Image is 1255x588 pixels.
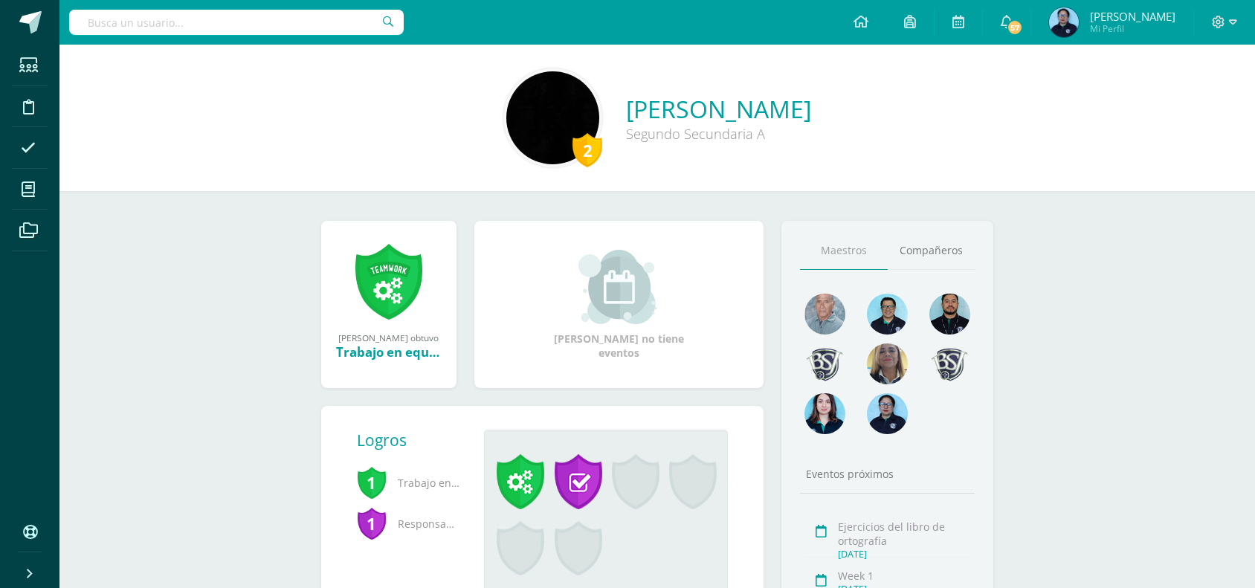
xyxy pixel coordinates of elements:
[804,393,845,434] img: 1f9df8322dc8a4a819c6562ad5c2ddfe.png
[357,506,387,540] span: 1
[506,71,599,164] img: 494d5324ae7887f5ef495be99c3ebf83.png
[867,343,908,384] img: aa9857ee84d8eb936f6c1e33e7ea3df6.png
[357,465,387,500] span: 1
[578,250,659,324] img: event_small.png
[804,294,845,335] img: 55ac31a88a72e045f87d4a648e08ca4b.png
[1007,19,1023,36] span: 57
[838,548,971,560] div: [DATE]
[804,343,845,384] img: d483e71d4e13296e0ce68ead86aec0b8.png
[888,232,975,270] a: Compañeros
[838,520,971,548] div: Ejercicios del libro de ortografía
[357,462,461,503] span: Trabajo en equipo
[357,503,461,544] span: Responsabilidad
[867,393,908,434] img: bed227fd71c3b57e9e7cc03a323db735.png
[336,343,442,361] div: Trabajo en equipo
[1090,22,1175,35] span: Mi Perfil
[357,430,473,450] div: Logros
[838,569,971,583] div: Week 1
[544,250,693,360] div: [PERSON_NAME] no tiene eventos
[800,232,888,270] a: Maestros
[800,467,975,481] div: Eventos próximos
[867,294,908,335] img: d220431ed6a2715784848fdc026b3719.png
[69,10,404,35] input: Busca un usuario...
[929,294,970,335] img: 2207c9b573316a41e74c87832a091651.png
[572,133,602,167] div: 2
[626,93,811,125] a: [PERSON_NAME]
[1090,9,1175,24] span: [PERSON_NAME]
[1049,7,1079,37] img: b2321dda38d0346e3052fe380a7563d1.png
[336,332,442,343] div: [PERSON_NAME] obtuvo
[626,125,811,143] div: Segundo Secundaria A
[929,343,970,384] img: 7641769e2d1e60c63392edc0587da052.png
